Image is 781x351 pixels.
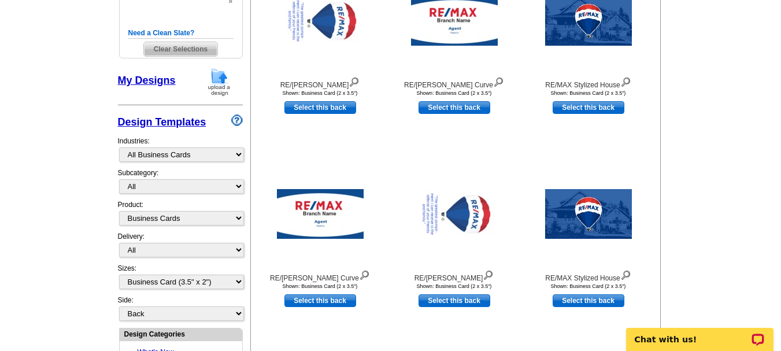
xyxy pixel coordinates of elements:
[118,168,243,199] div: Subcategory:
[118,130,243,168] div: Industries:
[419,101,490,114] a: use this design
[493,75,504,87] img: view design details
[120,328,242,339] div: Design Categories
[231,114,243,126] img: design-wizard-help-icon.png
[144,42,217,56] span: Clear Selections
[619,315,781,351] iframe: LiveChat chat widget
[118,263,243,295] div: Sizes:
[391,283,518,289] div: Shown: Business Card (2 x 3.5")
[391,268,518,283] div: RE/[PERSON_NAME]
[525,268,652,283] div: RE/MAX Stylized House
[257,90,384,96] div: Shown: Business Card (2 x 3.5")
[349,75,360,87] img: view design details
[277,189,364,239] img: RE/MAX Blue Curve
[118,116,206,128] a: Design Templates
[118,75,176,86] a: My Designs
[128,28,234,39] h5: Need a Clean Slate?
[620,75,631,87] img: view design details
[525,75,652,90] div: RE/MAX Stylized House
[525,283,652,289] div: Shown: Business Card (2 x 3.5")
[284,101,356,114] a: use this design
[118,199,243,231] div: Product:
[257,268,384,283] div: RE/[PERSON_NAME] Curve
[391,75,518,90] div: RE/[PERSON_NAME] Curve
[257,75,384,90] div: RE/[PERSON_NAME]
[118,231,243,263] div: Delivery:
[419,294,490,307] a: use this design
[525,90,652,96] div: Shown: Business Card (2 x 3.5")
[359,268,370,280] img: view design details
[545,189,632,239] img: RE/MAX Stylized House
[204,67,234,97] img: upload-design
[553,101,624,114] a: use this design
[391,90,518,96] div: Shown: Business Card (2 x 3.5")
[118,295,243,322] div: Side:
[620,268,631,280] img: view design details
[411,189,498,239] img: RE/MAX Balloon
[483,268,494,280] img: view design details
[257,283,384,289] div: Shown: Business Card (2 x 3.5")
[284,294,356,307] a: use this design
[553,294,624,307] a: use this design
